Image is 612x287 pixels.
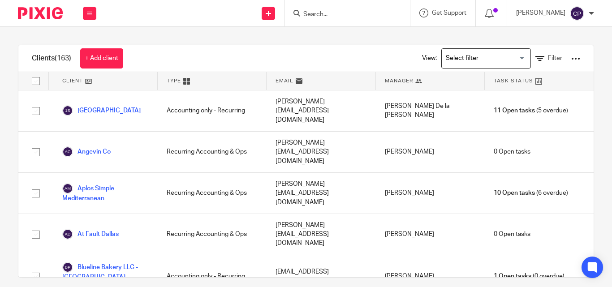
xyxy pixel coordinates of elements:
div: View: [409,45,580,72]
div: [PERSON_NAME] [376,132,485,172]
div: Search for option [441,48,531,69]
span: Filter [548,55,562,61]
div: [PERSON_NAME] De la [PERSON_NAME] [376,90,485,131]
img: svg%3E [62,183,73,194]
img: svg%3E [570,6,584,21]
a: At Fault Dallas [62,229,119,240]
span: 11 Open tasks [494,106,535,115]
span: 1 Open tasks [494,272,531,281]
div: [PERSON_NAME][EMAIL_ADDRESS][DOMAIN_NAME] [267,132,375,172]
div: [PERSON_NAME] [376,173,485,214]
span: (0 overdue) [494,272,565,281]
span: 0 Open tasks [494,230,530,239]
h1: Clients [32,54,71,63]
span: Type [167,77,181,85]
img: svg%3E [62,229,73,240]
span: 0 Open tasks [494,147,530,156]
span: (163) [55,55,71,62]
input: Search for option [443,51,526,66]
span: Manager [385,77,413,85]
a: + Add client [80,48,123,69]
span: Get Support [432,10,466,16]
a: [GEOGRAPHIC_DATA] [62,105,141,116]
span: Client [62,77,83,85]
a: Angevin Co [62,146,111,157]
img: Pixie [18,7,63,19]
div: [PERSON_NAME][EMAIL_ADDRESS][DOMAIN_NAME] [267,90,375,131]
span: (5 overdue) [494,106,568,115]
span: Task Status [494,77,533,85]
div: [PERSON_NAME][EMAIL_ADDRESS][DOMAIN_NAME] [267,173,375,214]
div: Recurring Accounting & Ops [158,173,267,214]
img: svg%3E [62,105,73,116]
span: 10 Open tasks [494,188,535,197]
div: [PERSON_NAME][EMAIL_ADDRESS][DOMAIN_NAME] [267,214,375,255]
div: [PERSON_NAME] [376,214,485,255]
img: svg%3E [62,262,73,273]
a: Aplos Simple Mediterranean [62,183,149,203]
input: Select all [27,73,44,90]
span: (6 overdue) [494,188,568,197]
div: Recurring Accounting & Ops [158,214,267,255]
div: Accounting only - Recurring [158,90,267,131]
span: Email [276,77,293,85]
p: [PERSON_NAME] [516,9,565,17]
input: Search [302,11,383,19]
img: svg%3E [62,146,73,157]
div: Recurring Accounting & Ops [158,132,267,172]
